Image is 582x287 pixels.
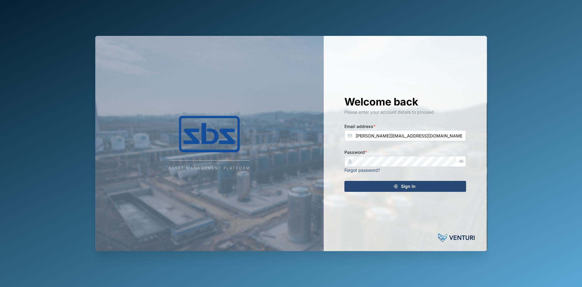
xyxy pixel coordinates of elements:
[438,232,475,244] img: Powered by: Venturi
[344,181,466,192] button: Sign In
[344,109,466,116] div: Please enter your account details to proceed
[401,181,416,192] span: Sign In
[344,130,466,141] input: Enter your email
[148,116,270,152] img: Company Logo
[344,123,375,130] label: Email address
[344,168,380,173] a: Forgot password?
[344,149,367,156] label: Password
[344,95,466,109] h1: Welcome back
[169,165,250,171] div: Asset Management Platform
